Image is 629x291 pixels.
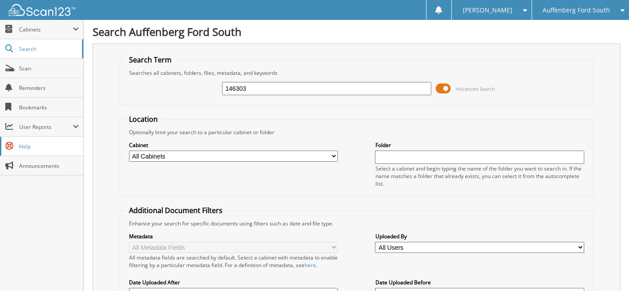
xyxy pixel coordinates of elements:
[125,220,589,227] div: Enhance your search for specific documents using filters such as date and file type.
[19,26,73,33] span: Cabinets
[375,165,584,187] div: Select a cabinet and begin typing the name of the folder you want to search in. If the name match...
[125,114,162,124] legend: Location
[129,279,338,286] label: Date Uploaded After
[375,233,584,240] label: Uploaded By
[129,254,338,269] div: All metadata fields are searched by default. Select a cabinet with metadata to enable filtering b...
[305,261,316,269] a: here
[125,206,227,215] legend: Additional Document Filters
[125,55,176,65] legend: Search Term
[125,69,589,77] div: Searches all cabinets, folders, files, metadata, and keywords
[93,24,620,39] h1: Search Auffenberg Ford South
[9,4,75,16] img: scan123-logo-white.svg
[19,84,79,92] span: Reminders
[19,65,79,72] span: Scan
[19,104,79,111] span: Bookmarks
[19,123,73,131] span: User Reports
[19,143,79,150] span: Help
[375,141,584,149] label: Folder
[456,85,495,92] span: Advanced Search
[125,128,589,136] div: Optionally limit your search to a particular cabinet or folder
[543,8,610,13] span: Auffenberg Ford South
[375,279,584,286] label: Date Uploaded Before
[19,45,78,53] span: Search
[585,248,629,291] iframe: Chat Widget
[462,8,512,13] span: [PERSON_NAME]
[19,162,79,170] span: Announcements
[129,233,338,240] label: Metadata
[129,141,338,149] label: Cabinet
